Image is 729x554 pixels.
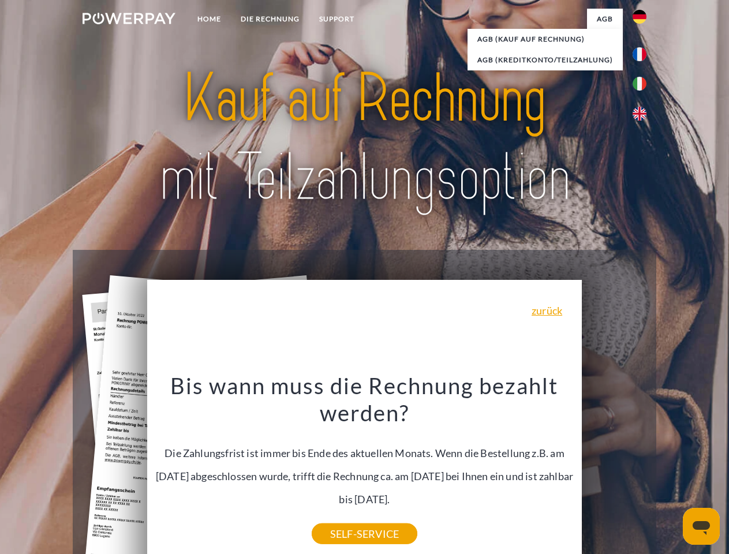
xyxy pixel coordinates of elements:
[309,9,364,29] a: SUPPORT
[532,305,562,316] a: zurück
[83,13,175,24] img: logo-powerpay-white.svg
[683,508,720,545] iframe: Button to launch messaging window
[633,77,646,91] img: it
[154,372,575,534] div: Die Zahlungsfrist ist immer bis Ende des aktuellen Monats. Wenn die Bestellung z.B. am [DATE] abg...
[110,55,619,221] img: title-powerpay_de.svg
[633,107,646,121] img: en
[154,372,575,427] h3: Bis wann muss die Rechnung bezahlt werden?
[633,10,646,24] img: de
[633,47,646,61] img: fr
[587,9,623,29] a: agb
[468,50,623,70] a: AGB (Kreditkonto/Teilzahlung)
[312,523,417,544] a: SELF-SERVICE
[188,9,231,29] a: Home
[468,29,623,50] a: AGB (Kauf auf Rechnung)
[231,9,309,29] a: DIE RECHNUNG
